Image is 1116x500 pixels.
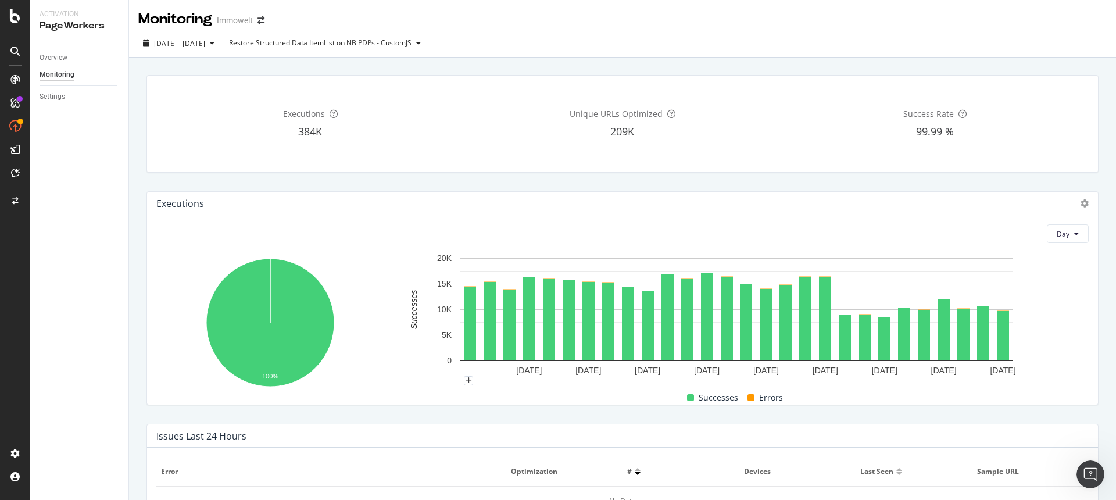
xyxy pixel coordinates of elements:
[391,252,1082,381] svg: A chart.
[161,466,499,477] span: Error
[694,366,720,375] text: [DATE]
[40,69,120,81] a: Monitoring
[442,331,452,340] text: 5K
[447,356,452,366] text: 0
[262,373,278,380] text: 100%
[409,290,419,330] text: Successes
[154,38,205,48] span: [DATE] - [DATE]
[635,366,660,375] text: [DATE]
[753,366,779,375] text: [DATE]
[283,108,325,119] span: Executions
[872,366,897,375] text: [DATE]
[610,124,634,138] span: 209K
[931,366,957,375] text: [DATE]
[156,252,384,395] svg: A chart.
[437,254,452,263] text: 20K
[437,305,452,315] text: 10K
[156,430,246,442] div: Issues Last 24 Hours
[298,124,322,138] span: 384K
[437,280,452,289] text: 15K
[138,34,219,52] button: [DATE] - [DATE]
[575,366,601,375] text: [DATE]
[916,124,954,138] span: 99.99 %
[516,366,542,375] text: [DATE]
[40,19,119,33] div: PageWorkers
[40,91,65,103] div: Settings
[860,466,893,477] span: Last seen
[464,376,473,385] div: plus
[744,466,849,477] span: Devices
[511,466,616,477] span: Optimization
[40,91,120,103] a: Settings
[229,40,412,47] div: Restore Structured Data ItemList on NB PDPs - CustomJS
[40,9,119,19] div: Activation
[977,466,1082,477] span: Sample URL
[229,34,425,52] button: Restore Structured Data ItemList on NB PDPs - CustomJS
[759,391,783,405] span: Errors
[627,466,632,477] span: #
[1057,229,1069,239] span: Day
[699,391,738,405] span: Successes
[138,9,212,29] div: Monitoring
[156,198,204,209] div: Executions
[990,366,1015,375] text: [DATE]
[570,108,663,119] span: Unique URLs Optimized
[40,69,74,81] div: Monitoring
[40,52,120,64] a: Overview
[257,16,264,24] div: arrow-right-arrow-left
[40,52,67,64] div: Overview
[217,15,253,26] div: Immowelt
[903,108,954,119] span: Success Rate
[1047,224,1089,243] button: Day
[1076,460,1104,488] iframe: Intercom live chat
[813,366,838,375] text: [DATE]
